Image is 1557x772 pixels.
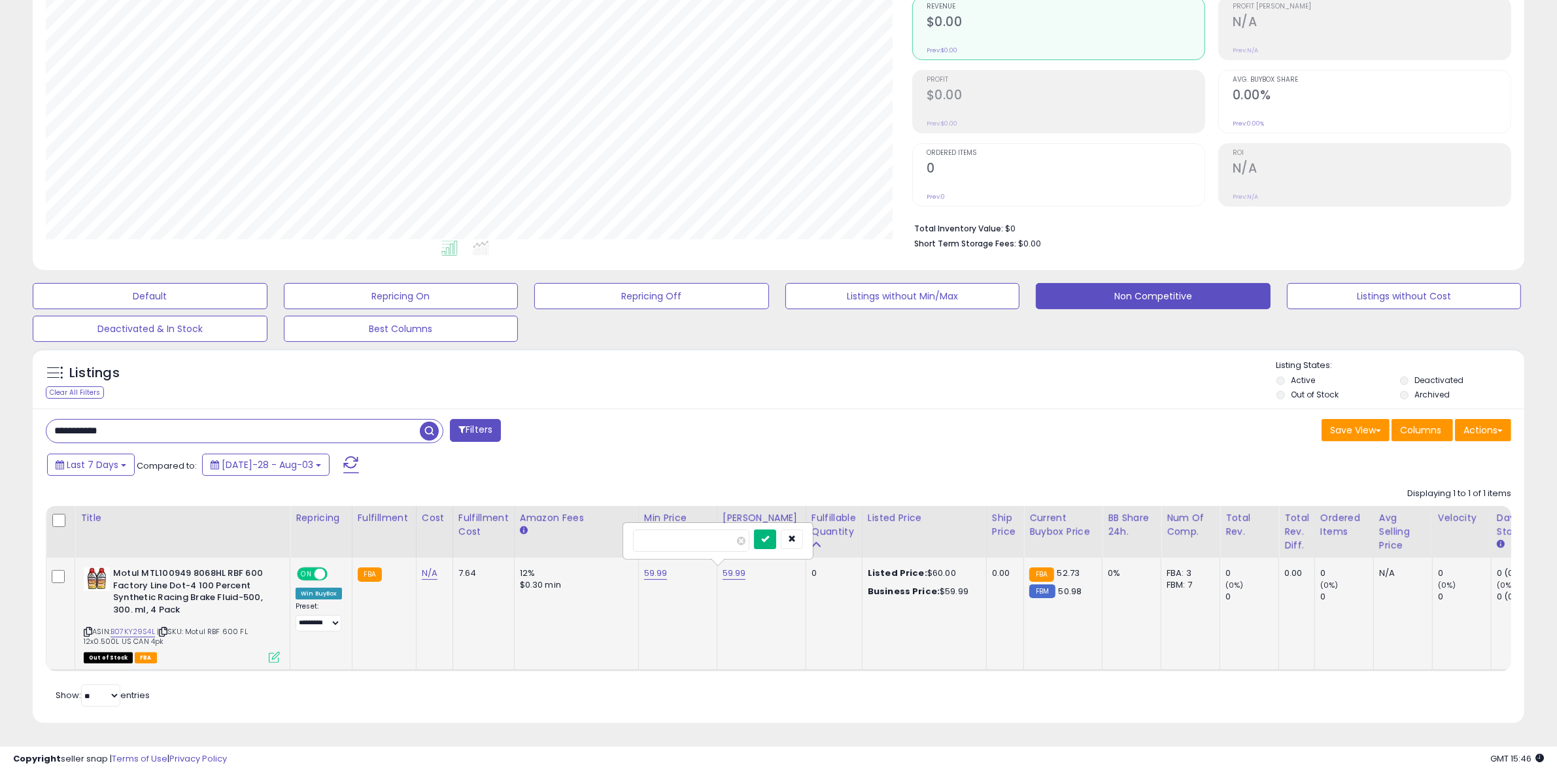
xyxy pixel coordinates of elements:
[534,283,769,309] button: Repricing Off
[1029,584,1055,598] small: FBM
[914,220,1501,235] li: $0
[1167,511,1214,539] div: Num of Comp.
[1438,567,1491,579] div: 0
[1438,591,1491,603] div: 0
[1225,511,1273,539] div: Total Rev.
[812,567,852,579] div: 0
[520,567,628,579] div: 12%
[458,567,504,579] div: 7.64
[1455,419,1511,441] button: Actions
[1167,567,1210,579] div: FBA: 3
[927,14,1205,32] h2: $0.00
[1379,511,1427,552] div: Avg Selling Price
[1233,46,1258,54] small: Prev: N/A
[1233,76,1511,84] span: Avg. Buybox Share
[1322,419,1390,441] button: Save View
[84,567,110,591] img: 51EXR9grmbL._SL40_.jpg
[868,585,940,597] b: Business Price:
[13,752,61,765] strong: Copyright
[868,567,976,579] div: $60.00
[992,511,1018,539] div: Ship Price
[422,511,447,525] div: Cost
[1276,360,1524,372] p: Listing States:
[1497,591,1550,603] div: 0 (0%)
[1497,580,1515,590] small: (0%)
[914,223,1003,234] b: Total Inventory Value:
[1225,580,1244,590] small: (0%)
[1233,88,1511,105] h2: 0.00%
[1029,511,1097,539] div: Current Buybox Price
[113,567,272,619] b: Motul MTL100949 8068HL RBF 600 Factory Line Dot-4 100 Percent Synthetic Racing Brake Fluid-500, 3...
[868,567,927,579] b: Listed Price:
[927,193,945,201] small: Prev: 0
[1225,591,1278,603] div: 0
[1320,511,1368,539] div: Ordered Items
[46,386,104,399] div: Clear All Filters
[284,283,519,309] button: Repricing On
[326,569,347,580] span: OFF
[1108,511,1155,539] div: BB Share 24h.
[1018,237,1041,250] span: $0.00
[1167,579,1210,591] div: FBM: 7
[422,567,437,580] a: N/A
[296,602,342,631] div: Preset:
[1108,567,1151,579] div: 0%
[69,364,120,382] h5: Listings
[1490,752,1544,765] span: 2025-08-11 15:46 GMT
[1029,567,1053,582] small: FBA
[80,511,284,525] div: Title
[1233,161,1511,178] h2: N/A
[450,419,501,442] button: Filters
[1233,120,1264,127] small: Prev: 0.00%
[13,753,227,765] div: seller snap | |
[868,586,976,597] div: $59.99
[1497,511,1545,539] div: Days In Stock
[1287,283,1522,309] button: Listings without Cost
[202,454,330,476] button: [DATE]-28 - Aug-03
[111,626,155,637] a: B07KY29S4L
[812,511,857,539] div: Fulfillable Quantity
[84,567,280,662] div: ASIN:
[1438,511,1486,525] div: Velocity
[1392,419,1453,441] button: Columns
[785,283,1020,309] button: Listings without Min/Max
[137,460,197,472] span: Compared to:
[927,46,957,54] small: Prev: $0.00
[1414,375,1463,386] label: Deactivated
[927,150,1205,157] span: Ordered Items
[927,88,1205,105] h2: $0.00
[1320,567,1373,579] div: 0
[914,238,1016,249] b: Short Term Storage Fees:
[222,458,313,471] span: [DATE]-28 - Aug-03
[298,569,315,580] span: ON
[1233,3,1511,10] span: Profit [PERSON_NAME]
[1233,14,1511,32] h2: N/A
[84,652,133,663] span: All listings that are currently out of stock and unavailable for purchase on Amazon
[868,511,981,525] div: Listed Price
[1233,193,1258,201] small: Prev: N/A
[1407,488,1511,500] div: Displaying 1 to 1 of 1 items
[135,652,157,663] span: FBA
[992,567,1014,579] div: 0.00
[520,511,633,525] div: Amazon Fees
[1284,511,1309,552] div: Total Rev. Diff.
[1225,567,1278,579] div: 0
[723,567,746,580] a: 59.99
[169,752,227,765] a: Privacy Policy
[1438,580,1456,590] small: (0%)
[67,458,118,471] span: Last 7 Days
[520,525,528,537] small: Amazon Fees.
[1320,591,1373,603] div: 0
[358,511,411,525] div: Fulfillment
[33,316,267,342] button: Deactivated & In Stock
[1414,389,1450,400] label: Archived
[47,454,135,476] button: Last 7 Days
[927,76,1205,84] span: Profit
[723,511,800,525] div: [PERSON_NAME]
[112,752,167,765] a: Terms of Use
[33,283,267,309] button: Default
[1497,567,1550,579] div: 0 (0%)
[296,511,347,525] div: Repricing
[284,316,519,342] button: Best Columns
[1284,567,1305,579] div: 0.00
